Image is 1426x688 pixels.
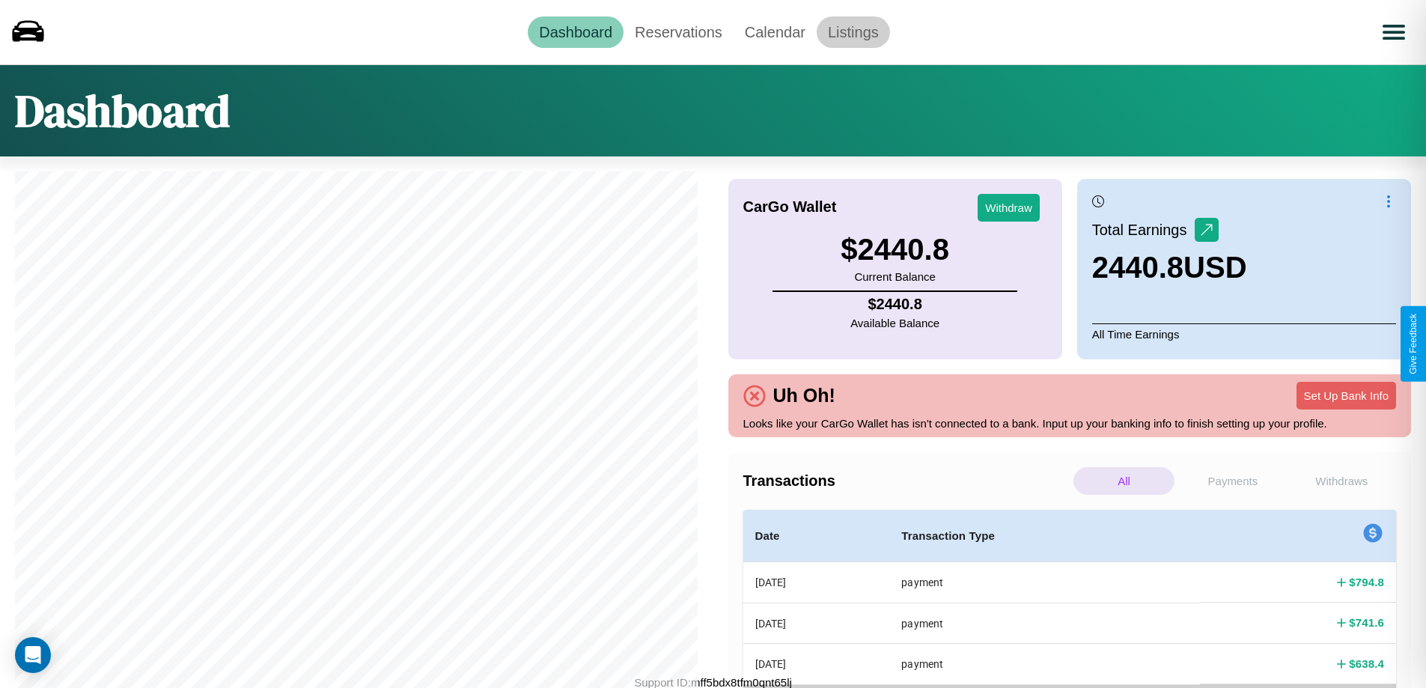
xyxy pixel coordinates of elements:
h4: Transaction Type [901,527,1188,545]
a: Listings [817,16,890,48]
div: Open Intercom Messenger [15,637,51,673]
th: payment [889,562,1200,603]
th: [DATE] [743,603,890,643]
h1: Dashboard [15,80,230,141]
p: Current Balance [841,267,949,287]
p: All [1073,467,1174,495]
h4: Transactions [743,472,1070,490]
p: All Time Earnings [1092,323,1396,344]
h4: $ 794.8 [1349,574,1384,590]
p: Looks like your CarGo Wallet has isn't connected to a bank. Input up your banking info to finish ... [743,413,1397,433]
th: [DATE] [743,562,890,603]
h4: Date [755,527,878,545]
p: Total Earnings [1092,216,1195,243]
h4: CarGo Wallet [743,198,837,216]
th: payment [889,644,1200,684]
h3: $ 2440.8 [841,233,949,267]
h4: $ 638.4 [1349,656,1384,672]
a: Reservations [624,16,734,48]
div: Give Feedback [1408,314,1419,374]
p: Available Balance [850,313,939,333]
a: Calendar [734,16,817,48]
h4: Uh Oh! [766,385,843,407]
button: Set Up Bank Info [1296,382,1396,410]
button: Open menu [1373,11,1415,53]
a: Dashboard [528,16,624,48]
th: payment [889,603,1200,643]
h4: $ 2440.8 [850,296,939,313]
p: Payments [1182,467,1283,495]
h3: 2440.8 USD [1092,251,1247,284]
th: [DATE] [743,644,890,684]
button: Withdraw [978,194,1040,222]
h4: $ 741.6 [1349,615,1384,630]
p: Withdraws [1291,467,1392,495]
